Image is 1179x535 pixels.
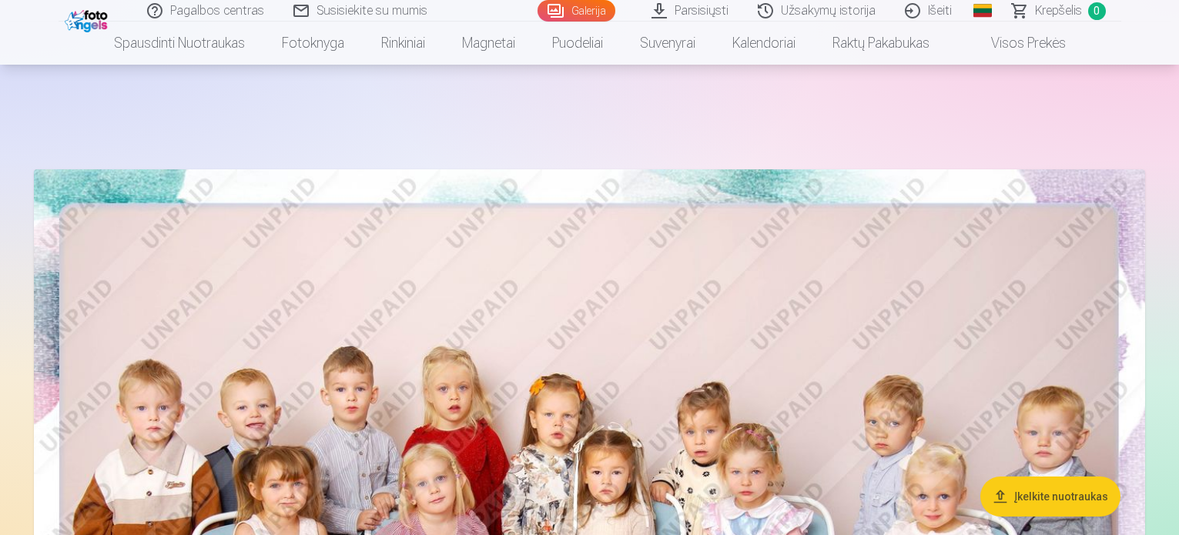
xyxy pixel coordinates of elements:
[814,22,948,65] a: Raktų pakabukas
[444,22,534,65] a: Magnetai
[534,22,621,65] a: Puodeliai
[263,22,363,65] a: Fotoknyga
[1088,2,1106,20] span: 0
[65,6,112,32] img: /fa2
[621,22,714,65] a: Suvenyrai
[948,22,1084,65] a: Visos prekės
[980,476,1120,517] button: Įkelkite nuotraukas
[95,22,263,65] a: Spausdinti nuotraukas
[1035,2,1082,20] span: Krepšelis
[363,22,444,65] a: Rinkiniai
[714,22,814,65] a: Kalendoriai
